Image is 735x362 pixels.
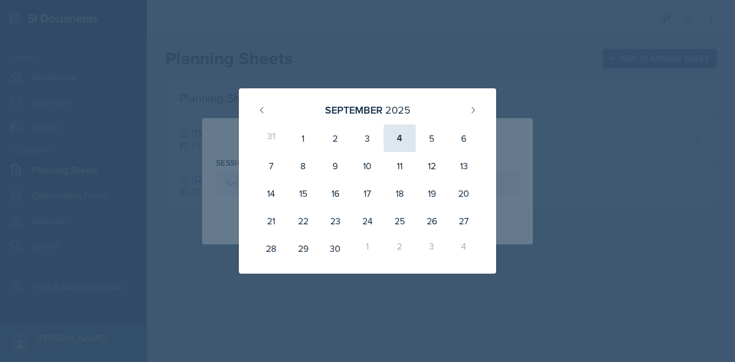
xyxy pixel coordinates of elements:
div: 15 [287,180,319,207]
div: September [325,102,382,118]
div: 2 [319,124,351,152]
div: 3 [351,124,384,152]
div: 7 [255,152,287,180]
div: 29 [287,235,319,262]
div: 9 [319,152,351,180]
div: 26 [416,207,448,235]
div: 12 [416,152,448,180]
div: 30 [319,235,351,262]
div: 3 [416,235,448,262]
div: 27 [448,207,480,235]
div: 10 [351,152,384,180]
div: 13 [448,152,480,180]
div: 19 [416,180,448,207]
div: 20 [448,180,480,207]
div: 4 [384,124,416,152]
div: 21 [255,207,287,235]
div: 5 [416,124,448,152]
div: 16 [319,180,351,207]
div: 28 [255,235,287,262]
div: 31 [255,124,287,152]
div: 25 [384,207,416,235]
div: 14 [255,180,287,207]
div: 6 [448,124,480,152]
div: 24 [351,207,384,235]
div: 4 [448,235,480,262]
div: 17 [351,180,384,207]
div: 18 [384,180,416,207]
div: 2 [384,235,416,262]
div: 23 [319,207,351,235]
div: 11 [384,152,416,180]
div: 22 [287,207,319,235]
div: 1 [287,124,319,152]
div: 2025 [385,102,411,118]
div: 8 [287,152,319,180]
div: 1 [351,235,384,262]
